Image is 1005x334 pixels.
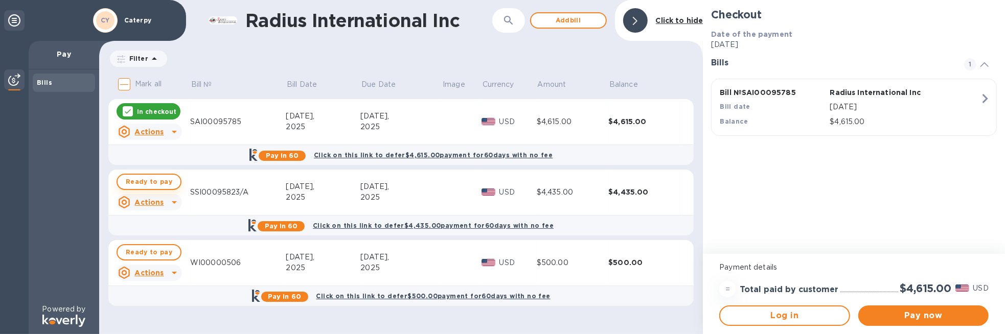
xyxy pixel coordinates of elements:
img: Logo [42,315,85,327]
img: USD [482,118,495,125]
h1: Radius International Inc [245,10,492,31]
div: $4,435.00 [537,187,608,198]
button: Ready to pay [117,244,181,260]
span: Ready to pay [126,246,172,258]
b: Click on this link to defer $500.00 payment for 60 days with no fee [316,292,551,300]
span: Ready to pay [126,176,172,188]
p: In checkout [137,107,176,116]
button: Log in [719,305,850,326]
span: Log in [728,309,840,322]
p: Image [443,79,465,90]
b: Date of the payment [711,30,792,38]
p: USD [973,283,989,294]
div: [DATE], [286,181,360,192]
img: USD [482,188,495,196]
button: Ready to pay [117,174,181,190]
p: [DATE] [830,102,980,112]
div: $500.00 [537,257,608,268]
span: Add bill [539,14,598,27]
span: Pay now [866,309,980,322]
div: $4,615.00 [537,116,608,127]
p: Mark all [135,79,162,89]
span: Bill № [191,79,225,90]
p: Pay [37,49,91,59]
img: USD [955,284,969,292]
p: Bill № SAI00095785 [720,87,826,98]
div: 2025 [360,122,442,132]
img: USD [482,259,495,266]
b: Balance [720,117,748,125]
p: USD [499,187,537,198]
p: Powered by [42,304,85,315]
div: SSI00095823/A [190,187,286,198]
p: USD [499,116,537,127]
div: [DATE], [360,111,442,122]
div: 2025 [286,192,360,203]
p: Due Date [361,79,396,90]
u: Actions [134,128,164,136]
div: = [719,281,736,297]
span: Due Date [361,79,409,90]
h2: Checkout [711,8,997,21]
div: WI00000506 [190,257,286,268]
div: [DATE], [360,181,442,192]
span: Balance [609,79,651,90]
button: Bill №SAI00095785Radius International IncBill date[DATE]Balance$4,615.00 [711,79,997,136]
h3: Bills [711,58,952,68]
div: 2025 [286,122,360,132]
div: 2025 [360,192,442,203]
p: Payment details [719,262,989,273]
b: Click on this link to defer $4,615.00 payment for 60 days with no fee [314,151,553,159]
div: SAI00095785 [190,116,286,127]
p: Currency [483,79,514,90]
div: $4,435.00 [608,187,680,197]
h3: Total paid by customer [740,285,838,295]
p: $4,615.00 [830,116,980,127]
p: [DATE] [711,39,997,50]
b: Click on this link to defer $4,435.00 payment for 60 days with no fee [313,222,554,229]
h2: $4,615.00 [900,282,951,295]
div: $4,615.00 [608,116,680,127]
b: Click to hide [656,16,703,25]
span: Amount [538,79,580,90]
p: Balance [609,79,638,90]
u: Actions [134,269,164,277]
p: USD [499,257,537,268]
div: [DATE], [360,252,442,263]
u: Actions [134,198,164,206]
button: Pay now [858,305,989,326]
button: Addbill [530,12,607,29]
p: Filter [125,54,148,63]
span: 1 [964,58,976,70]
div: 2025 [286,263,360,273]
div: [DATE], [286,252,360,263]
b: CY [101,16,110,24]
span: Bill Date [287,79,330,90]
b: Bills [37,79,52,86]
b: Pay in 60 [266,152,299,159]
p: Caterpy [124,17,175,24]
p: Bill Date [287,79,317,90]
div: 2025 [360,263,442,273]
b: Pay in 60 [268,293,301,300]
p: Bill № [191,79,212,90]
b: Pay in 60 [265,222,298,230]
b: Bill date [720,103,750,110]
p: Radius International Inc [830,87,936,98]
p: Amount [538,79,566,90]
div: $500.00 [608,257,680,268]
div: [DATE], [286,111,360,122]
